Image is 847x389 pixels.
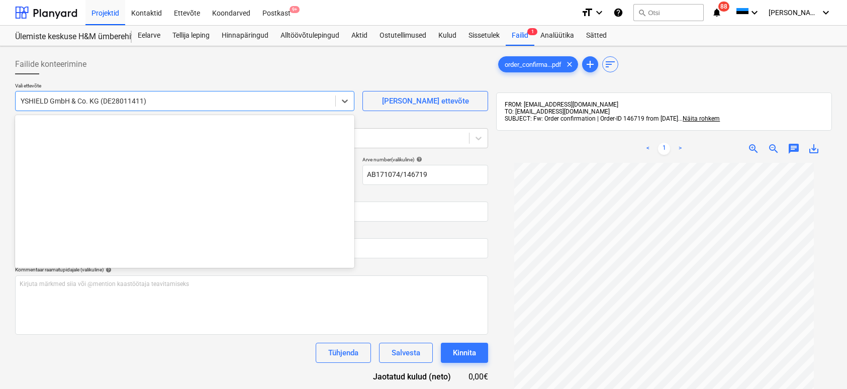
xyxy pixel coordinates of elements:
[613,7,623,19] i: Abikeskus
[256,202,489,222] input: Tähtaega pole määratud
[593,7,605,19] i: keyboard_arrow_down
[382,94,469,108] div: [PERSON_NAME] ettevõte
[379,343,433,363] button: Salvesta
[718,2,729,12] span: 88
[683,115,720,122] span: Näita rohkem
[432,26,462,46] a: Kulud
[216,26,274,46] a: Hinnapäringud
[748,7,761,19] i: keyboard_arrow_down
[392,346,420,359] div: Salvesta
[638,9,646,17] span: search
[808,143,820,155] span: save_alt
[15,82,354,91] p: Vali ettevõte
[414,156,422,162] span: help
[328,346,358,359] div: Tühjenda
[15,32,120,42] div: Ülemiste keskuse H&M ümberehitustööd [HMÜLEMISTE]
[584,58,596,70] span: add
[768,143,780,155] span: zoom_out
[499,61,568,68] span: order_confirma...pdf
[712,7,722,19] i: notifications
[345,26,373,46] a: Aktid
[534,26,580,46] a: Analüütika
[274,26,345,46] a: Alltöövõtulepingud
[505,115,678,122] span: SUBJECT: Fw: Order confirmation | Order-ID 146719 from [DATE]
[506,26,534,46] div: Failid
[104,267,112,273] span: help
[166,26,216,46] a: Tellija leping
[563,58,576,70] span: clear
[506,26,534,46] a: Failid1
[357,371,467,382] div: Jaotatud kulud (neto)
[797,341,847,389] iframe: Chat Widget
[462,26,506,46] a: Sissetulek
[362,91,488,111] button: [PERSON_NAME] ettevõte
[362,156,488,163] div: Arve number (valikuline)
[580,26,613,46] a: Sätted
[820,7,832,19] i: keyboard_arrow_down
[658,143,670,155] a: Page 1 is your current page
[642,143,654,155] a: Previous page
[15,266,488,273] div: Kommentaar raamatupidajale (valikuline)
[769,9,819,17] span: [PERSON_NAME]
[290,6,300,13] span: 9+
[132,26,166,46] a: Eelarve
[505,101,618,108] span: FROM: [EMAIL_ADDRESS][DOMAIN_NAME]
[581,7,593,19] i: format_size
[316,343,371,363] button: Tühjenda
[788,143,800,155] span: chat
[678,115,720,122] span: ...
[362,165,488,185] input: Arve number
[453,346,476,359] div: Kinnita
[747,143,760,155] span: zoom_in
[467,371,488,382] div: 0,00€
[15,58,86,70] span: Failide konteerimine
[256,193,489,200] div: Maksetähtaeg
[441,343,488,363] button: Kinnita
[498,56,578,72] div: order_confirma...pdf
[633,4,704,21] button: Otsi
[505,108,610,115] span: TO: [EMAIL_ADDRESS][DOMAIN_NAME]
[527,28,537,35] span: 1
[604,58,616,70] span: sort
[373,26,432,46] a: Ostutellimused
[674,143,686,155] a: Next page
